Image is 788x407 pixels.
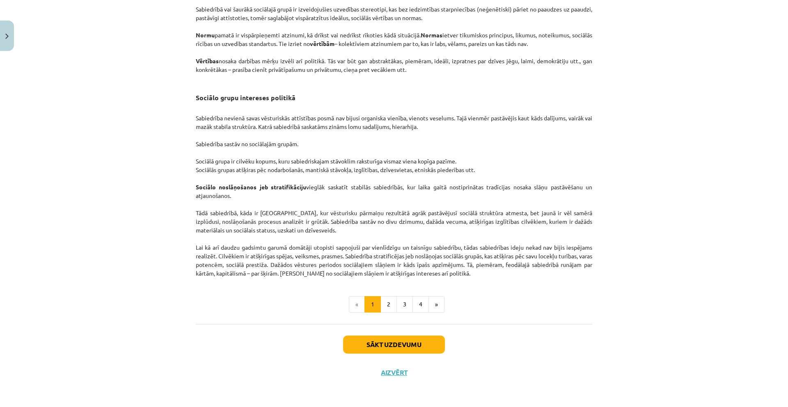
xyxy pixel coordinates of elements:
[428,296,444,313] button: »
[196,183,306,191] strong: Sociālo noslāņošanos jeb stratifikāciju
[364,296,381,313] button: 1
[378,368,410,377] button: Aizvērt
[310,40,334,47] strong: vērtībām
[396,296,413,313] button: 3
[196,296,592,313] nav: Page navigation example
[5,34,9,39] img: icon-close-lesson-0947bae3869378f0d4975bcd49f059093ad1ed9edebbc8119c70593378902aed.svg
[196,31,215,39] strong: Normu
[196,105,592,278] p: Sabiedrība nevienā savas vēsturiskās attīstības posmā nav bijusi organiska vienība, vienots vesel...
[343,336,445,354] button: Sākt uzdevumu
[421,31,442,39] strong: Normas
[412,296,429,313] button: 4
[196,57,219,64] strong: Vērtības
[380,296,397,313] button: 2
[196,93,295,102] strong: Sociālo grupu intereses politikā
